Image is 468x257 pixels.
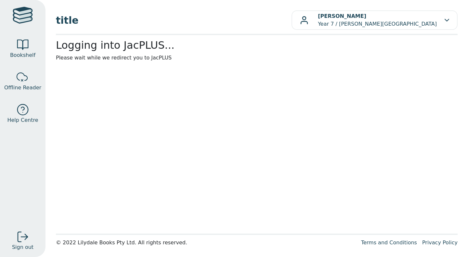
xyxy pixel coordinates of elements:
h2: Logging into JacPLUS... [56,39,458,51]
span: Help Centre [7,116,38,124]
div: © 2022 Lilydale Books Pty Ltd. All rights reserved. [56,239,356,247]
span: title [56,13,292,28]
b: [PERSON_NAME] [318,13,366,19]
button: [PERSON_NAME]Year 7 / [PERSON_NAME][GEOGRAPHIC_DATA] [292,10,458,30]
a: Privacy Policy [422,239,458,246]
a: Terms and Conditions [361,239,417,246]
span: Sign out [12,243,33,251]
span: Bookshelf [10,51,35,59]
p: Year 7 / [PERSON_NAME][GEOGRAPHIC_DATA] [318,12,437,28]
p: Please wait while we redirect you to JacPLUS [56,54,458,62]
span: Offline Reader [4,84,41,92]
